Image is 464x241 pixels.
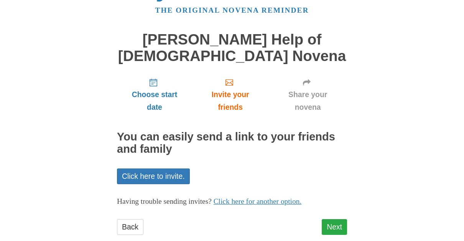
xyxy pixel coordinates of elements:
span: Having trouble sending invites? [117,197,212,205]
a: Click here for another option. [214,197,302,205]
a: Next [322,219,347,235]
a: Choose start date [117,72,192,117]
a: Back [117,219,143,235]
span: Share your novena [276,88,339,114]
span: Choose start date [125,88,184,114]
span: Invite your friends [200,88,261,114]
h1: [PERSON_NAME] Help of [DEMOGRAPHIC_DATA] Novena [117,31,347,64]
a: Share your novena [268,72,347,117]
a: Invite your friends [192,72,268,117]
a: Click here to invite. [117,168,190,184]
h2: You can easily send a link to your friends and family [117,131,347,155]
a: The original novena reminder [155,6,309,14]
